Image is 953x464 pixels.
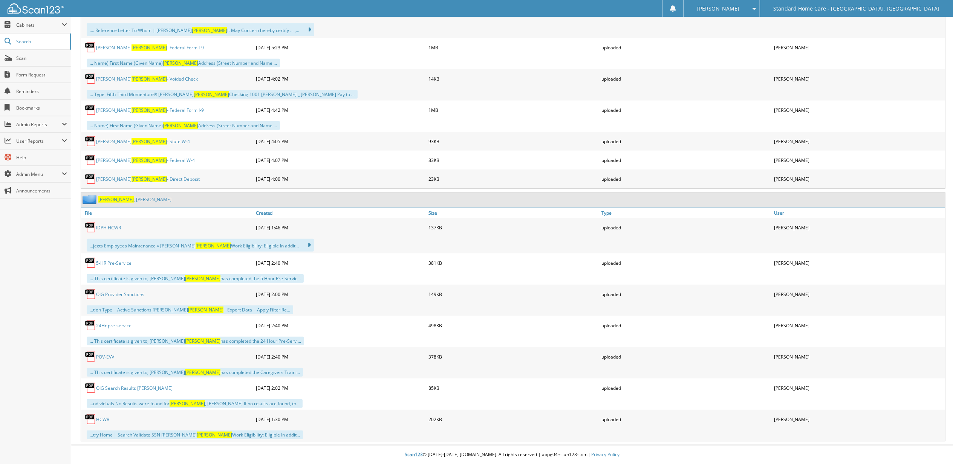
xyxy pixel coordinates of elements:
[16,154,67,161] span: Help
[600,220,772,235] div: uploaded
[85,414,96,425] img: PDF.png
[185,338,220,344] span: [PERSON_NAME]
[96,416,109,423] a: HCWR
[772,380,945,395] div: [PERSON_NAME]
[87,430,303,439] div: ...try Home | Search Validate SSN [PERSON_NAME] Work Eligibility: Eligible In addit...
[87,90,358,99] div: ... Type: Fifth Third Momentum® [PERSON_NAME] Checking 1001 [PERSON_NAME] _ [PERSON_NAME] Pay to ...
[600,40,772,55] div: uploaded
[600,71,772,86] div: uploaded
[772,349,945,364] div: [PERSON_NAME]
[85,320,96,331] img: PDF.png
[16,105,67,111] span: Bookmarks
[254,102,427,118] div: [DATE] 4:42 PM
[85,136,96,147] img: PDF.png
[254,380,427,395] div: [DATE] 2:02 PM
[96,354,114,360] a: POV-EVV
[163,122,198,129] span: [PERSON_NAME]
[772,318,945,333] div: [PERSON_NAME]
[772,171,945,186] div: [PERSON_NAME]
[132,157,167,163] span: [PERSON_NAME]
[772,220,945,235] div: [PERSON_NAME]
[772,412,945,427] div: [PERSON_NAME]
[96,76,198,82] a: [PERSON_NAME][PERSON_NAME]- Voided Check
[697,6,739,11] span: [PERSON_NAME]
[81,208,254,218] a: File
[98,196,134,203] span: [PERSON_NAME]
[96,138,190,145] a: [PERSON_NAME][PERSON_NAME]- State W-4
[87,59,280,67] div: ... Name) First Name (Given Name) Address (Street Number and Name ...
[85,42,96,53] img: PDF.png
[427,102,600,118] div: 1MB
[132,107,167,113] span: [PERSON_NAME]
[254,412,427,427] div: [DATE] 1:30 PM
[427,412,600,427] div: 202KB
[96,224,121,231] a: IDPH HCWR
[772,287,945,302] div: [PERSON_NAME]
[600,102,772,118] div: uploaded
[772,134,945,149] div: [PERSON_NAME]
[254,349,427,364] div: [DATE] 2:40 PM
[600,287,772,302] div: uploaded
[915,428,953,464] iframe: Chat Widget
[132,176,167,182] span: [PERSON_NAME]
[16,138,62,144] span: User Reports
[197,432,232,438] span: [PERSON_NAME]
[254,287,427,302] div: [DATE] 2:00 PM
[427,380,600,395] div: 85KB
[85,104,96,116] img: PDF.png
[87,368,303,377] div: ... This certificate is given to, [PERSON_NAME] has completed the Caregivers Traini...
[85,257,96,269] img: PDF.png
[87,337,304,345] div: ... This certificate is given to, [PERSON_NAME] has completed the 24 Hour Pre-Servi...
[254,153,427,168] div: [DATE] 4:07 PM
[600,349,772,364] div: uploaded
[85,73,96,84] img: PDF.png
[772,40,945,55] div: [PERSON_NAME]
[16,188,67,194] span: Announcements
[427,153,600,168] div: 83KB
[132,76,167,82] span: [PERSON_NAME]
[427,220,600,235] div: 137KB
[254,40,427,55] div: [DATE] 5:23 PM
[96,176,200,182] a: [PERSON_NAME][PERSON_NAME]- Direct Deposit
[427,318,600,333] div: 498KB
[85,382,96,394] img: PDF.png
[254,71,427,86] div: [DATE] 4:02 PM
[427,255,600,270] div: 381KB
[772,255,945,270] div: [PERSON_NAME]
[87,305,293,314] div: ...tion Type  Active Sanctions [PERSON_NAME]  Export Data  Apply Filter Re...
[87,23,314,36] div: .... Reference Letter To Whom | [PERSON_NAME] It May Concern hereby certify ... ,...
[192,27,227,34] span: [PERSON_NAME]
[772,208,945,218] a: User
[427,349,600,364] div: 378KB
[188,307,223,313] span: [PERSON_NAME]
[427,171,600,186] div: 23KB
[98,196,171,203] a: [PERSON_NAME], [PERSON_NAME]
[427,287,600,302] div: 149KB
[772,102,945,118] div: [PERSON_NAME]
[16,171,62,177] span: Admin Menu
[772,71,945,86] div: [PERSON_NAME]
[96,260,132,266] a: 5-HR Pre-Service
[85,288,96,300] img: PDF.png
[8,3,64,14] img: scan123-logo-white.svg
[600,134,772,149] div: uploaded
[600,153,772,168] div: uploaded
[254,208,427,218] a: Created
[774,6,940,11] span: Standard Home Care - [GEOGRAPHIC_DATA], [GEOGRAPHIC_DATA]
[170,400,205,407] span: [PERSON_NAME]
[254,255,427,270] div: [DATE] 2:40 PM
[96,322,132,329] a: 24Hr pre-service
[87,274,304,283] div: ... This certificate is given to, [PERSON_NAME] has completed the 5 Hour Pre-Servic...
[96,157,195,163] a: [PERSON_NAME][PERSON_NAME]- Federal W-4
[185,275,220,282] span: [PERSON_NAME]
[427,71,600,86] div: 14KB
[71,446,953,464] div: © [DATE]-[DATE] [DOMAIN_NAME]. All rights reserved | appg04-scan123-com |
[254,134,427,149] div: [DATE] 4:05 PM
[96,291,144,298] a: OIG Provider Sanctions
[254,220,427,235] div: [DATE] 1:46 PM
[600,171,772,186] div: uploaded
[85,154,96,166] img: PDF.png
[87,239,314,252] div: ...jects Employees Maintenance » [PERSON_NAME] Work Eligibility: Eligible In addit...
[96,107,204,113] a: [PERSON_NAME][PERSON_NAME]- Federal Form I-9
